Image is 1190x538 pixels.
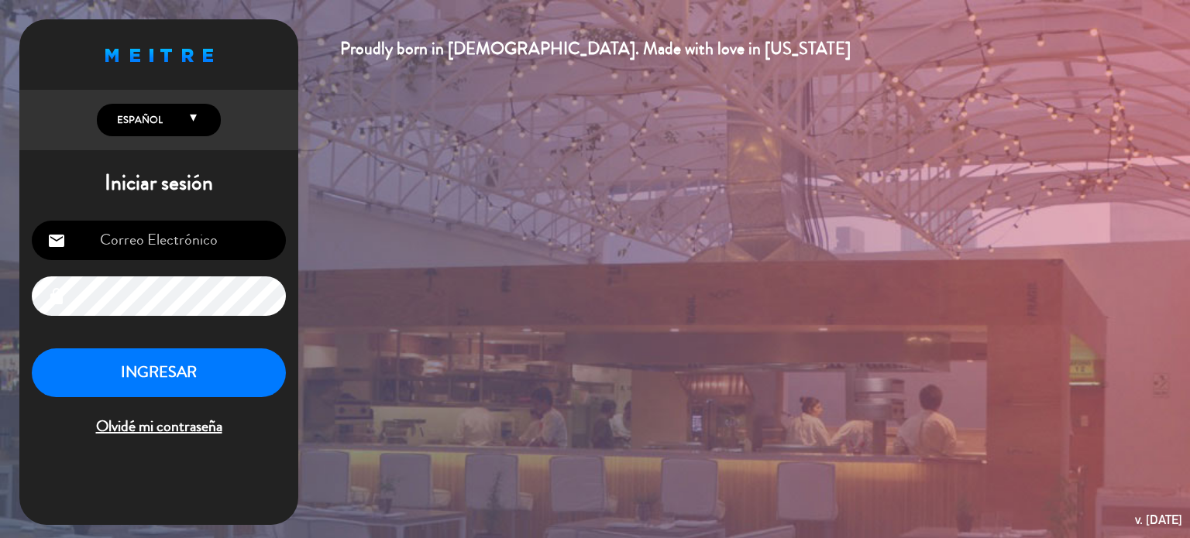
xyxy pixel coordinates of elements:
i: email [47,231,66,250]
div: v. [DATE] [1135,509,1182,530]
input: Correo Electrónico [32,221,286,260]
button: INGRESAR [32,348,286,397]
h1: Iniciar sesión [19,170,298,197]
span: Español [113,112,163,128]
i: lock [47,287,66,306]
span: Olvidé mi contraseña [32,414,286,440]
